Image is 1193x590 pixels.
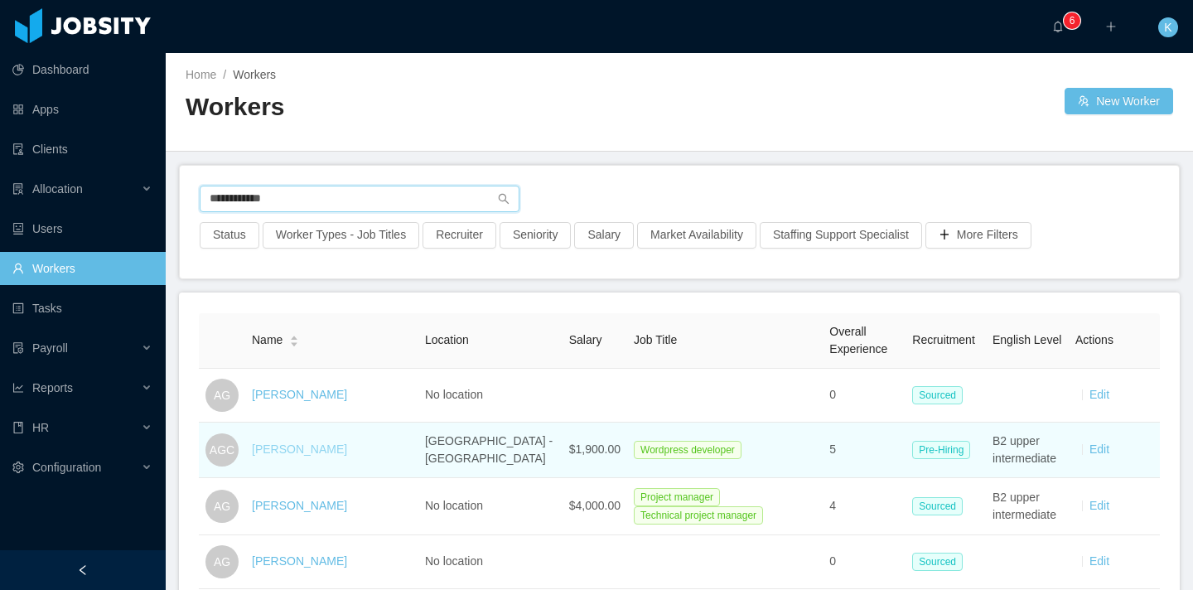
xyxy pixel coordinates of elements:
i: icon: bell [1052,21,1064,32]
button: Recruiter [423,222,496,249]
i: icon: line-chart [12,382,24,394]
td: 0 [823,369,906,423]
span: Project manager [634,488,720,506]
td: 0 [823,535,906,589]
span: Recruitment [912,333,974,346]
td: B2 upper intermediate [986,423,1069,478]
a: Sourced [912,554,969,568]
td: No location [418,369,563,423]
span: Configuration [32,461,101,474]
h2: Workers [186,90,679,124]
button: Market Availability [637,222,756,249]
a: Sourced [912,388,969,401]
a: icon: profileTasks [12,292,152,325]
span: HR [32,421,49,434]
span: Wordpress developer [634,441,741,459]
i: icon: setting [12,462,24,473]
span: English Level [993,333,1061,346]
span: Sourced [912,386,963,404]
a: Edit [1089,442,1109,456]
span: Sourced [912,553,963,571]
p: 6 [1070,12,1075,29]
span: Allocation [32,182,83,196]
a: Edit [1089,499,1109,512]
span: / [223,68,226,81]
a: icon: pie-chartDashboard [12,53,152,86]
span: AG [214,545,230,578]
a: icon: robotUsers [12,212,152,245]
button: Staffing Support Specialist [760,222,922,249]
span: $1,900.00 [569,442,621,456]
td: [GEOGRAPHIC_DATA] - [GEOGRAPHIC_DATA] [418,423,563,478]
i: icon: file-protect [12,342,24,354]
i: icon: caret-down [290,340,299,345]
a: [PERSON_NAME] [252,388,347,401]
button: icon: plusMore Filters [925,222,1031,249]
span: AG [214,490,230,523]
span: Name [252,331,283,349]
span: Overall Experience [829,325,887,355]
a: icon: userWorkers [12,252,152,285]
span: Actions [1075,333,1113,346]
i: icon: plus [1105,21,1117,32]
a: icon: auditClients [12,133,152,166]
td: 4 [823,478,906,535]
a: [PERSON_NAME] [252,499,347,512]
a: Pre-Hiring [912,442,977,456]
span: $4,000.00 [569,499,621,512]
span: Pre-Hiring [912,441,970,459]
a: icon: appstoreApps [12,93,152,126]
button: icon: usergroup-addNew Worker [1065,88,1173,114]
a: Sourced [912,499,969,512]
span: Reports [32,381,73,394]
a: Edit [1089,554,1109,568]
span: Sourced [912,497,963,515]
span: Workers [233,68,276,81]
span: Technical project manager [634,506,763,525]
sup: 6 [1064,12,1080,29]
a: Edit [1089,388,1109,401]
span: Payroll [32,341,68,355]
i: icon: solution [12,183,24,195]
div: Sort [289,333,299,345]
td: No location [418,478,563,535]
span: Job Title [634,333,677,346]
a: [PERSON_NAME] [252,554,347,568]
a: Home [186,68,216,81]
span: Location [425,333,469,346]
i: icon: search [498,193,510,205]
button: Salary [574,222,634,249]
i: icon: book [12,422,24,433]
button: Worker Types - Job Titles [263,222,419,249]
span: AGC [210,433,234,467]
span: Salary [569,333,602,346]
td: No location [418,535,563,589]
a: [PERSON_NAME] [252,442,347,456]
td: 5 [823,423,906,478]
button: Status [200,222,259,249]
button: Seniority [500,222,571,249]
i: icon: caret-up [290,334,299,339]
span: K [1164,17,1171,37]
td: B2 upper intermediate [986,478,1069,535]
span: AG [214,379,230,412]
